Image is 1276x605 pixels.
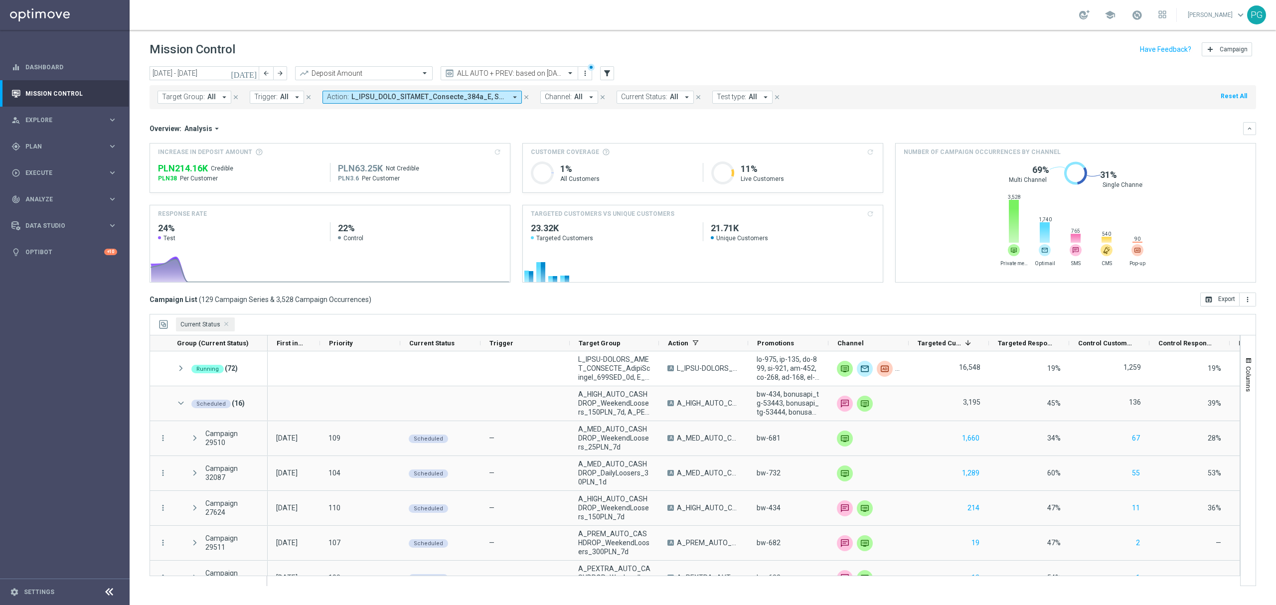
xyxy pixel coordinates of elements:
span: Action: [327,93,349,101]
div: Execute [11,168,108,177]
img: SMS [837,570,853,586]
button: 1,660 [961,432,980,445]
span: Trigger: [254,93,278,101]
span: Control [343,234,363,242]
span: Analyze [25,196,108,202]
span: Single Channel [1103,181,1144,189]
h3: Campaign List [150,295,371,304]
span: Execute [25,170,108,176]
span: Current Status [180,321,220,328]
colored-tag: Scheduled [409,503,448,513]
span: 765 [1070,228,1081,234]
button: more_vert [159,538,167,547]
div: Private message [857,396,873,412]
button: Current Status: All arrow_drop_down [617,91,694,104]
span: A [667,400,674,406]
span: Not Credible [386,164,419,172]
a: Dashboard [25,54,117,80]
span: 129 Campaign Series & 3,528 Campaign Occurrences [201,295,369,304]
div: SMS [1070,244,1082,256]
button: close [231,92,240,103]
div: Private message [857,535,873,551]
div: Explore [11,116,108,125]
span: A_PREM_AUTO_CASHDROP_WeekendLoosers_300PLN_7d [677,538,740,547]
button: Trigger: All arrow_drop_down [250,91,304,104]
span: 90 [1132,236,1143,242]
span: bw-434, bonusapi_tg-53443, bonusapi_tg-53444, bonusapi_tg-53445, bonusapi_tg-53446, bw-681, bw-68... [757,390,820,417]
a: Optibot [25,239,104,265]
ng-select: Deposit Amount [295,66,433,80]
span: A_MED_AUTO_CASHDROP_WeekendLoosers_25PLN_7d [578,425,650,452]
i: filter_alt [603,69,612,78]
span: 19% [1047,364,1061,373]
span: — [489,434,494,442]
div: Dashboard [11,54,117,80]
img: SMS [837,396,853,412]
span: Target Group [579,339,621,347]
i: more_vert [159,434,167,443]
span: Unique Customers [711,234,875,242]
button: open_in_browser Export [1200,293,1240,306]
div: lightbulb Optibot +10 [11,248,118,256]
img: Private message [837,361,853,377]
button: close [304,92,313,103]
div: Optimail [1039,244,1051,256]
button: 1 [1135,572,1141,584]
span: A [667,575,674,581]
span: Current Status [409,339,455,347]
span: Scheduled [414,470,443,477]
i: keyboard_arrow_right [108,168,117,177]
i: arrow_drop_down [510,93,519,102]
i: person_search [11,116,20,125]
div: 01 Sep 2025, Monday [276,538,298,547]
span: Credible [211,164,233,172]
i: close [774,94,781,101]
div: There are unsaved changes [588,64,595,71]
span: 109 [328,434,340,442]
span: Priority [329,339,353,347]
button: more_vert [580,67,590,79]
i: arrow_drop_down [587,93,596,102]
i: keyboard_arrow_right [108,194,117,204]
i: trending_up [299,68,309,78]
a: Settings [24,589,54,595]
span: 60% [1047,469,1061,477]
span: 34% [1047,434,1061,442]
span: Targeted Customers [918,339,961,347]
button: filter_alt [600,66,614,80]
h4: TARGETED CUSTOMERS VS UNIQUE CUSTOMERS [531,209,674,218]
h1: Mission Control [150,42,235,57]
span: PLN214,162 [158,162,208,174]
i: gps_fixed [11,142,20,151]
img: website.svg [1008,244,1020,256]
img: SMS [837,535,853,551]
span: 540 [1101,231,1112,237]
div: PG [1247,5,1266,24]
span: Test [163,234,175,242]
span: Control Response Rate [1158,339,1213,347]
img: CMS [897,361,913,377]
span: 36% [1208,504,1221,512]
i: arrow_drop_down [761,93,770,102]
p: Live Customers [741,175,875,183]
i: more_vert [159,468,167,477]
div: CMS [1101,244,1113,256]
button: 1,289 [961,467,980,479]
button: more_vert [159,573,167,582]
a: Mission Control [25,80,117,107]
span: Analysis [184,124,212,133]
span: All [749,93,757,101]
span: 69% [1032,164,1049,176]
button: Test type: All arrow_drop_down [712,91,773,104]
i: close [305,94,312,101]
span: Running [196,366,219,372]
span: A_HIGH_AUTO_CASHDROP_WeekendLoosers_150PLN_7d, A_PEXTRA_AUTO_DEPO_WeekendBoost_50do500_7d, A_PEXT... [578,390,650,417]
span: bw-440, bw-441, bw-442, bw-444, bw-445, bw-446, bw-702, bw-703, bw-704, bw-705, bw-708, bw-709, b... [757,355,820,382]
img: email.svg [1039,244,1051,256]
span: bw-732 [757,468,781,477]
i: add [1206,45,1214,53]
span: Pop-up [1124,260,1151,267]
span: Increase In Deposit Amount [158,148,252,156]
label: 16,548 [959,363,980,372]
colored-tag: Running [191,364,224,372]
